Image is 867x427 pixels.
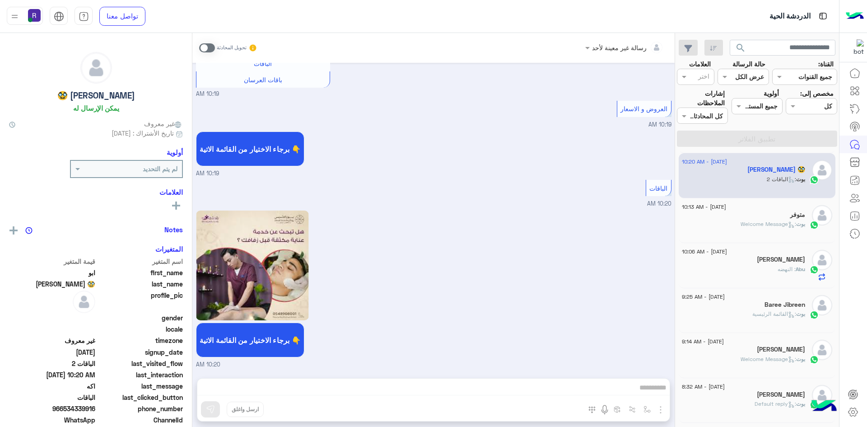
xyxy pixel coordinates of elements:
[682,203,726,211] span: [DATE] - 10:13 AM
[9,415,95,425] span: 2
[9,381,95,391] span: اكه
[689,59,711,69] label: العلامات
[682,248,727,256] span: [DATE] - 10:06 AM
[764,301,805,309] h5: Baree Jibreen
[767,176,796,183] span: : الباقات 2
[97,347,183,357] span: signup_date
[682,293,725,301] span: [DATE] - 9:25 AM
[848,39,864,56] img: 322853014244696
[752,310,796,317] span: : القائمة الرئيسية
[196,361,220,369] span: 10:20 AM
[735,42,746,53] span: search
[810,310,819,319] img: WhatsApp
[796,176,805,183] span: بوت
[677,89,725,108] label: إشارات الملاحظات
[648,121,671,128] span: 10:19 AM
[200,336,301,344] span: برجاء الاختيار من القائمة الاتية 👇
[9,268,95,277] span: ابو
[196,211,309,320] img: Q2FwdHVyZSAoMykucG5n.png
[755,400,796,407] span: : Default reply
[97,404,183,413] span: phone_number
[808,391,840,422] img: hulul-logo.png
[732,59,765,69] label: حالة الرسالة
[647,200,671,207] span: 10:20 AM
[778,266,796,272] span: النهضه
[757,256,805,263] h5: Abu Faisal
[97,393,183,402] span: last_clicked_button
[167,148,183,156] h6: أولوية
[800,89,834,98] label: مخصص إلى:
[698,71,711,83] div: اختر
[196,169,219,178] span: 10:19 AM
[28,9,41,22] img: userImage
[769,10,811,23] p: الدردشة الحية
[620,105,667,113] span: العروض و الاسعار
[741,356,796,362] span: : Welcome Message
[9,393,95,402] span: الباقات
[244,76,282,84] span: باقات العرسان
[97,268,183,277] span: first_name
[682,158,727,166] span: [DATE] - 10:20 AM
[812,340,832,360] img: defaultAdmin.png
[73,104,119,112] h6: يمكن الإرسال له
[57,90,135,101] h5: [PERSON_NAME] 🥸
[164,225,183,234] h6: Notes
[99,7,145,26] a: تواصل معنا
[677,131,837,147] button: تطبيق الفلاتر
[747,166,805,174] h5: ابو محمد هائل 🥸
[796,356,805,362] span: بوت
[97,279,183,289] span: last_name
[9,226,18,235] img: add
[812,205,832,225] img: defaultAdmin.png
[846,7,864,26] img: Logo
[810,265,819,274] img: WhatsApp
[97,324,183,334] span: locale
[75,7,93,26] a: tab
[817,10,829,22] img: tab
[79,11,89,22] img: tab
[812,250,832,270] img: defaultAdmin.png
[9,370,95,380] span: 2025-08-21T07:20:16.39Z
[144,119,183,128] span: غير معروف
[25,227,33,234] img: notes
[9,336,95,345] span: غير معروف
[155,245,183,253] h6: المتغيرات
[97,336,183,345] span: timezone
[112,128,174,138] span: تاريخ الأشتراك : [DATE]
[9,404,95,413] span: 966534339916
[818,59,834,69] label: القناة:
[757,391,805,399] h5: aBDURRAHMAN kHAN
[196,90,219,99] span: 10:19 AM
[741,221,796,227] span: : Welcome Message
[757,346,805,353] h5: Fiyaz Sardar
[730,40,752,59] button: search
[227,402,264,417] button: ارسل واغلق
[217,44,247,52] small: تحويل المحادثة
[764,89,779,98] label: أولوية
[682,383,725,391] span: [DATE] - 8:32 AM
[254,60,272,67] span: الباقات
[790,211,805,219] h5: متوفر
[9,279,95,289] span: محمد هائل 🥸
[9,359,95,368] span: الباقات 2
[97,359,183,368] span: last_visited_flow
[810,355,819,364] img: WhatsApp
[97,291,183,311] span: profile_pic
[9,347,95,357] span: 2025-08-21T07:17:00.207Z
[97,381,183,391] span: last_message
[810,175,819,184] img: WhatsApp
[97,415,183,425] span: ChannelId
[9,324,95,334] span: null
[97,370,183,380] span: last_interaction
[796,310,805,317] span: بوت
[812,160,832,180] img: defaultAdmin.png
[9,313,95,323] span: null
[9,257,95,266] span: قيمة المتغير
[796,266,805,272] span: Abu
[812,295,832,315] img: defaultAdmin.png
[9,188,183,196] h6: العلامات
[9,11,20,22] img: profile
[97,257,183,266] span: اسم المتغير
[812,385,832,405] img: defaultAdmin.png
[54,11,64,22] img: tab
